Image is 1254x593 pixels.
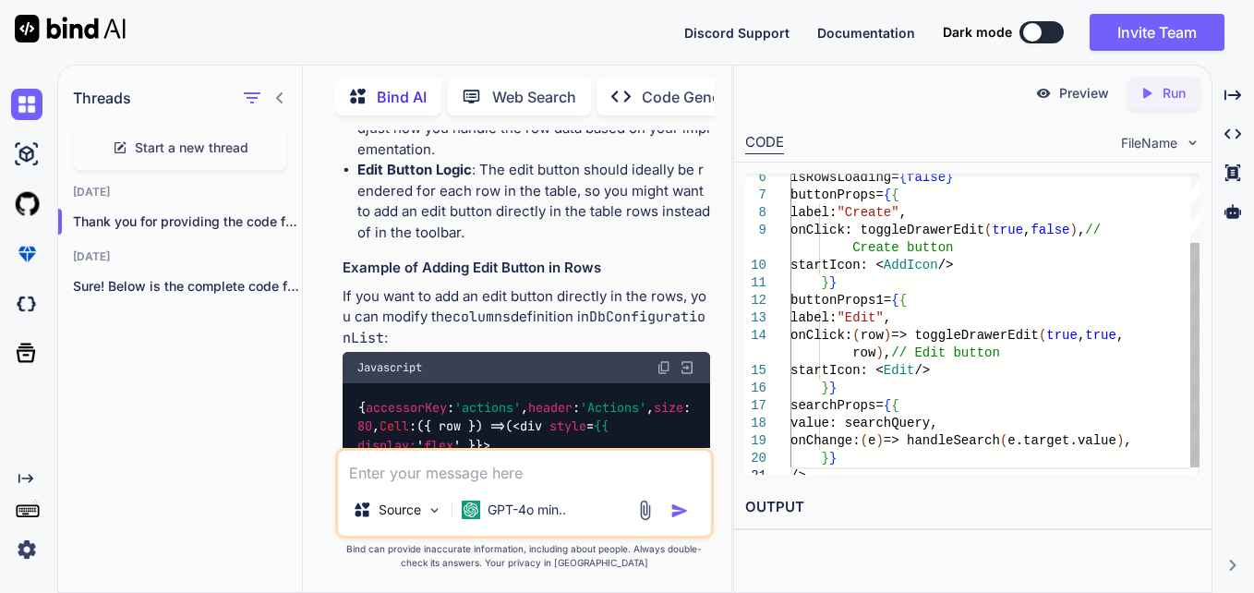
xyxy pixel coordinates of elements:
span: Documentation [817,25,915,41]
span: ( [1039,328,1046,343]
span: 'actions' [454,399,521,416]
span: { [891,293,898,308]
span: ) [1116,433,1124,448]
span: startIcon: < [790,363,884,378]
span: value: searchQuery, [790,416,938,430]
p: Preview [1059,84,1109,103]
span: true [1046,328,1078,343]
span: 'Actions' [580,399,646,416]
strong: Edit Button Logic [357,161,472,178]
span: "Create" [838,205,899,220]
span: startIcon: < [790,258,884,272]
span: { [899,293,907,308]
span: label: [790,310,837,325]
img: Bind AI [15,15,126,42]
img: icon [670,502,689,520]
div: 10 [745,257,766,274]
span: ) [884,328,891,343]
div: 19 [745,432,766,450]
span: ) [876,433,884,448]
span: e [868,433,875,448]
div: 21 [745,467,766,485]
span: false [907,170,946,185]
p: Thank you for providing the code for the... [73,212,302,231]
p: Bind can provide inaccurate information, including about people. Always double-check its answers.... [335,542,714,570]
div: 8 [745,204,766,222]
span: , [1078,223,1085,237]
div: 17 [745,397,766,415]
img: githubLight [11,188,42,220]
button: Documentation [817,23,915,42]
img: copy [657,360,671,375]
span: } [822,451,829,466]
div: 20 [745,450,766,467]
span: // [1085,223,1101,237]
img: chat [11,89,42,120]
span: ( [1000,433,1007,448]
span: , [1023,223,1031,237]
span: 80 [357,418,372,435]
h1: Threads [73,87,131,109]
h2: [DATE] [58,249,302,264]
span: { [884,188,891,202]
span: } [829,381,837,395]
img: preview [1035,85,1052,102]
span: AddIcon [884,258,938,272]
div: 7 [745,187,766,204]
span: ( [861,433,868,448]
span: onClick: [790,328,852,343]
span: } [946,170,953,185]
span: } [822,381,829,395]
span: Create button [852,240,953,255]
h3: Example of Adding Edit Button in Rows [343,258,710,279]
span: , [1078,328,1085,343]
span: Discord Support [684,25,790,41]
span: isRowsLoading= [790,170,899,185]
span: header [528,399,573,416]
span: row [861,328,884,343]
span: e.target.value [1007,433,1116,448]
span: ) [876,345,884,360]
span: ( [852,328,860,343]
span: true [993,223,1024,237]
img: attachment [634,500,656,521]
span: , [1116,328,1124,343]
span: /> [915,363,931,378]
span: { [884,398,891,413]
span: { [891,188,898,202]
span: Start a new thread [135,139,248,157]
p: Run [1163,84,1186,103]
span: true [1086,328,1117,343]
span: onChange: [790,433,861,448]
span: display: [357,437,416,454]
span: label: [790,205,837,220]
span: "Edit" [838,310,884,325]
img: chevron down [1185,135,1200,151]
span: // Edit button [891,345,1000,360]
p: : The edit button should ideally be rendered for each row in the table, so you might want to add ... [357,160,710,243]
span: } [822,275,829,290]
span: ) [1070,223,1078,237]
span: row [852,345,875,360]
span: , [884,345,891,360]
span: /> [938,258,954,272]
p: If you want to add an edit button directly in the rows, you can modify the definition in : [343,286,710,349]
code: DbConfigurationList [343,308,705,347]
span: Cell [380,418,409,435]
p: Sure! Below is the complete code for... [73,277,302,296]
div: CODE [745,132,784,154]
img: darkCloudIdeIcon [11,288,42,320]
span: style [549,418,586,435]
span: false [1031,223,1070,237]
span: div [520,418,542,435]
div: 12 [745,292,766,309]
div: 11 [745,274,766,292]
span: accessorKey [366,399,447,416]
span: buttonProps1= [790,293,891,308]
div: 13 [745,309,766,327]
span: buttonProps= [790,188,884,202]
img: GPT-4o mini [462,501,480,519]
img: premium [11,238,42,270]
span: ( [984,223,992,237]
div: 15 [745,362,766,380]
